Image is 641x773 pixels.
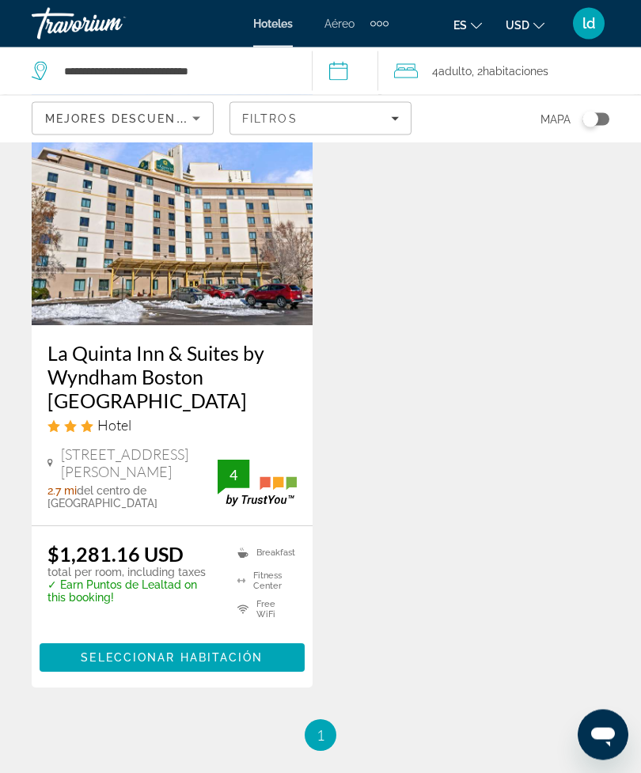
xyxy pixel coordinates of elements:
[45,112,203,125] span: Mejores descuentos
[229,543,297,563] li: Breakfast
[582,16,595,32] span: ld
[571,112,609,127] button: Toggle map
[32,720,609,752] nav: Pagination
[229,102,412,135] button: Filters
[568,7,609,40] button: User Menu
[40,647,305,665] a: Seleccionar habitación
[218,460,297,507] img: TrustYou guest rating badge
[324,17,355,30] a: Aéreo
[453,19,467,32] span: es
[32,73,313,326] img: La Quinta Inn & Suites by Wyndham Boston Somerville
[63,59,288,83] input: Search hotel destination
[472,60,548,82] span: , 2
[229,571,297,592] li: Fitness Center
[432,60,472,82] span: 4
[47,342,297,413] a: La Quinta Inn & Suites by Wyndham Boston [GEOGRAPHIC_DATA]
[32,3,190,44] a: Travorium
[47,543,184,566] ins: $1,281.16 USD
[317,727,324,745] span: 1
[312,47,378,95] button: Select check in and out date
[47,485,157,510] span: del centro de [GEOGRAPHIC_DATA]
[378,47,641,95] button: Travelers: 4 adults, 0 children
[61,446,218,481] span: [STREET_ADDRESS][PERSON_NAME]
[45,109,200,128] mat-select: Sort by
[253,17,293,30] a: Hoteles
[242,112,298,125] span: Filtros
[578,710,628,760] iframe: Botón para iniciar la ventana de mensajería
[40,644,305,673] button: Seleccionar habitación
[438,65,472,78] span: Adulto
[540,108,571,131] span: Mapa
[506,19,529,32] span: USD
[229,600,297,620] li: Free WiFi
[483,65,548,78] span: habitaciones
[47,417,297,434] div: 3 star Hotel
[47,579,218,604] p: ✓ Earn Puntos de Lealtad on this booking!
[81,652,263,665] span: Seleccionar habitación
[97,417,131,434] span: Hotel
[453,13,482,36] button: Change language
[47,566,218,579] p: total per room, including taxes
[218,466,249,485] div: 4
[370,11,389,36] button: Extra navigation items
[506,13,544,36] button: Change currency
[47,485,77,498] span: 2.7 mi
